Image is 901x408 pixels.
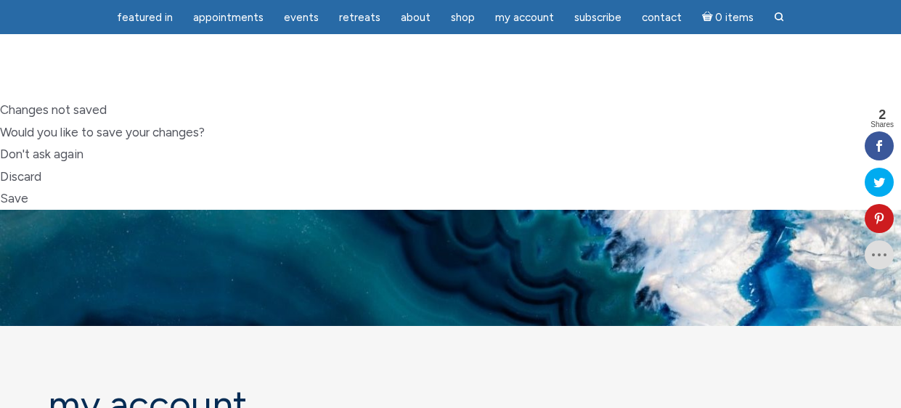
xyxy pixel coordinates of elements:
[486,4,563,32] a: My Account
[284,11,319,24] span: Events
[401,11,431,24] span: About
[275,4,327,32] a: Events
[642,11,682,24] span: Contact
[871,108,894,121] span: 2
[330,4,389,32] a: Retreats
[715,12,754,23] span: 0 items
[566,4,630,32] a: Subscribe
[339,11,380,24] span: Retreats
[693,2,763,32] a: Cart0 items
[871,121,894,128] span: Shares
[117,11,173,24] span: featured in
[702,11,716,24] i: Cart
[633,4,690,32] a: Contact
[574,11,621,24] span: Subscribe
[108,4,182,32] a: featured in
[193,11,264,24] span: Appointments
[451,11,475,24] span: Shop
[442,4,484,32] a: Shop
[392,4,439,32] a: About
[184,4,272,32] a: Appointments
[495,11,554,24] span: My Account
